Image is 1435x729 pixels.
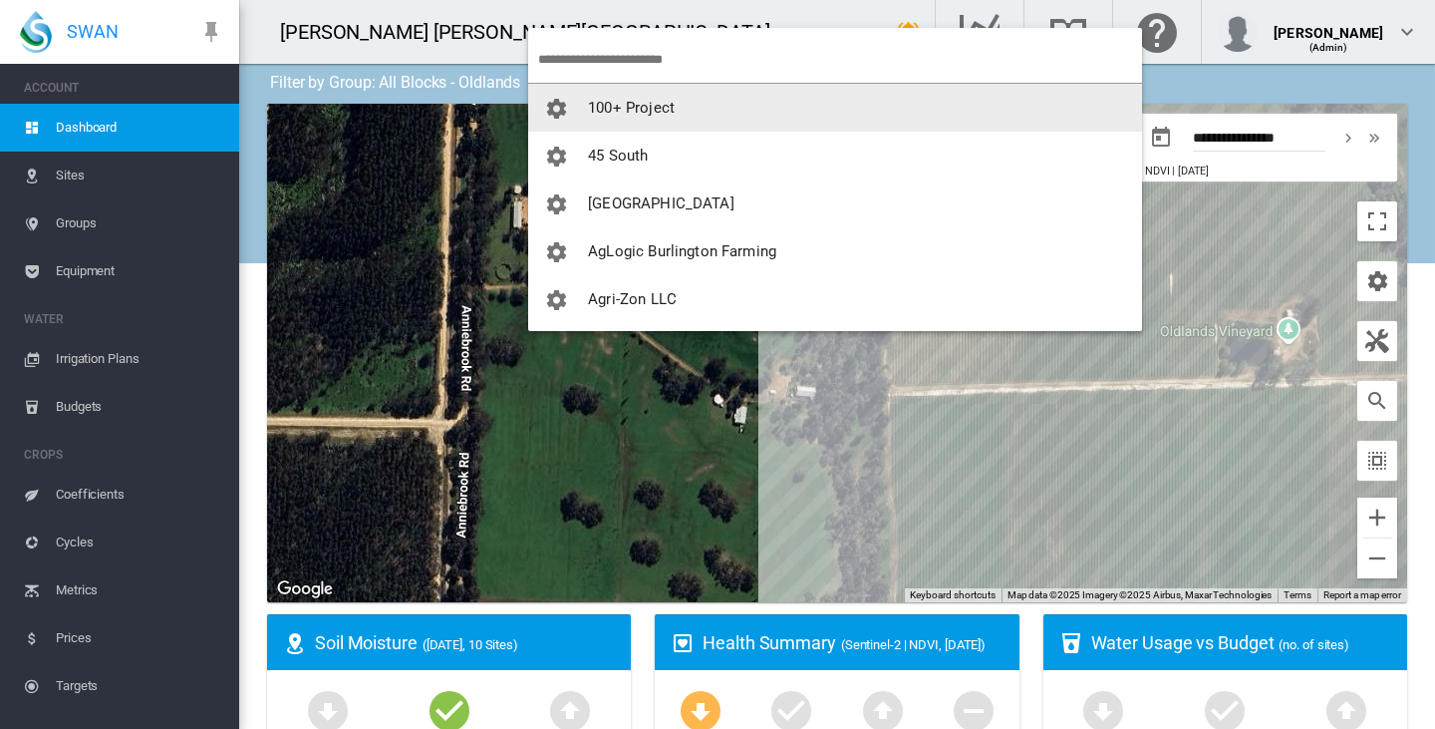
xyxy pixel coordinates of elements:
[544,240,568,264] md-icon: icon-cog
[544,97,568,121] md-icon: icon-cog
[528,275,1142,323] button: You have 'Admin' permissions to Agri-Zon LLC
[528,323,1142,371] button: You have 'Admin' permissions to AgriLand Farming
[588,99,675,117] span: 100+ Project
[544,288,568,312] md-icon: icon-cog
[528,180,1142,227] button: You have 'Admin' permissions to Adelaide High School
[588,242,776,260] span: AgLogic Burlington Farming
[588,194,734,212] span: [GEOGRAPHIC_DATA]
[588,147,648,165] span: 45 South
[528,84,1142,132] button: You have 'Admin' permissions to 100+ Project
[544,145,568,169] md-icon: icon-cog
[544,192,568,216] md-icon: icon-cog
[588,290,677,308] span: Agri-Zon LLC
[528,132,1142,180] button: You have 'Admin' permissions to 45 South
[528,227,1142,275] button: You have 'Admin' permissions to AgLogic Burlington Farming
